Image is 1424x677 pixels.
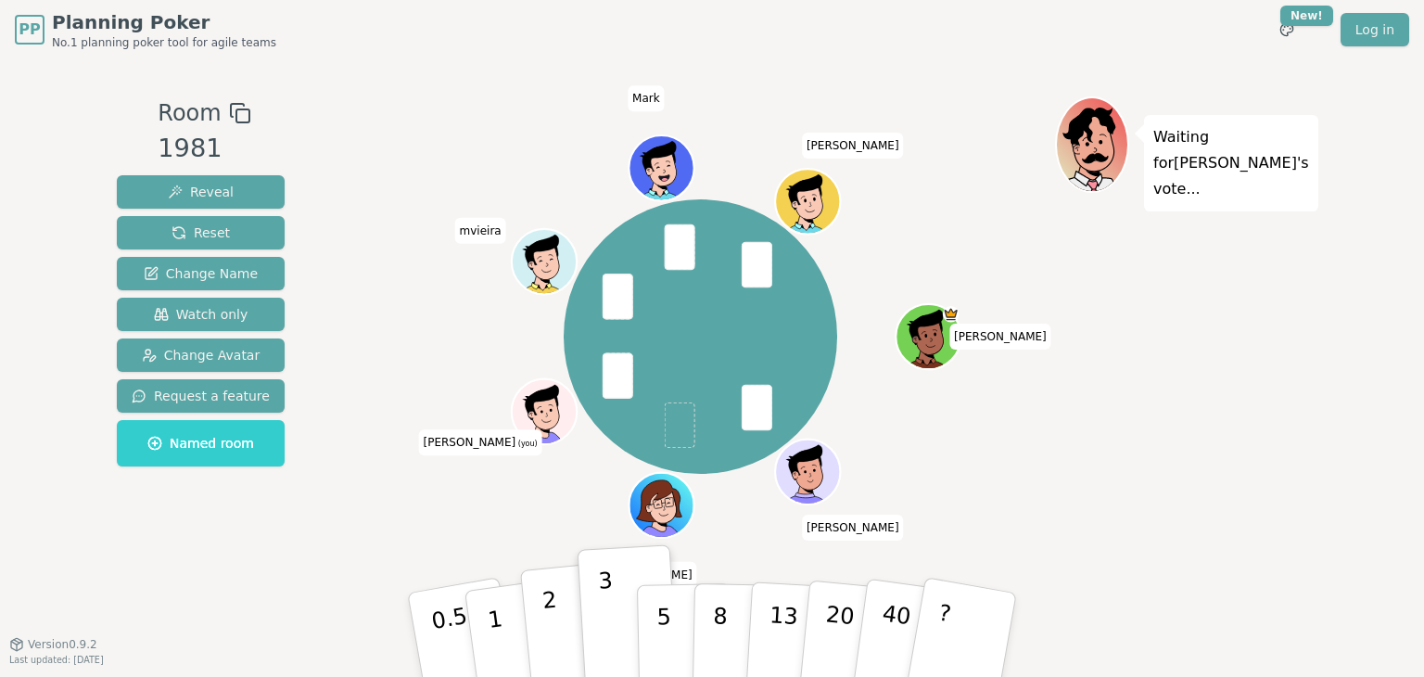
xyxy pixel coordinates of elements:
span: Planning Poker [52,9,276,35]
span: Change Avatar [142,346,261,364]
span: Click to change your name [595,562,697,588]
p: 3 [598,568,618,669]
span: Last updated: [DATE] [9,655,104,665]
span: Reset [172,224,230,242]
span: No.1 planning poker tool for agile teams [52,35,276,50]
p: Waiting for [PERSON_NAME] 's vote... [1153,124,1309,202]
button: Change Name [117,257,285,290]
span: Rafael is the host [943,306,960,323]
span: Request a feature [132,387,270,405]
span: Watch only [154,305,248,324]
button: Reveal [117,175,285,209]
button: Watch only [117,298,285,331]
button: Click to change your avatar [514,381,575,442]
button: Reset [117,216,285,249]
span: Click to change your name [628,85,665,111]
button: Named room [117,420,285,466]
span: Room [158,96,221,130]
span: Version 0.9.2 [28,637,97,652]
span: Change Name [144,264,258,283]
span: Reveal [168,183,234,201]
div: 1981 [158,130,250,168]
span: (you) [515,440,538,448]
span: Click to change your name [455,218,506,244]
span: Click to change your name [949,324,1051,350]
span: Named room [147,434,254,453]
button: New! [1270,13,1303,46]
span: Click to change your name [802,515,904,541]
button: Change Avatar [117,338,285,372]
div: New! [1280,6,1333,26]
span: PP [19,19,40,41]
button: Request a feature [117,379,285,413]
button: Version0.9.2 [9,637,97,652]
a: PPPlanning PokerNo.1 planning poker tool for agile teams [15,9,276,50]
span: Click to change your name [419,429,542,455]
span: Click to change your name [802,133,904,159]
a: Log in [1341,13,1409,46]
